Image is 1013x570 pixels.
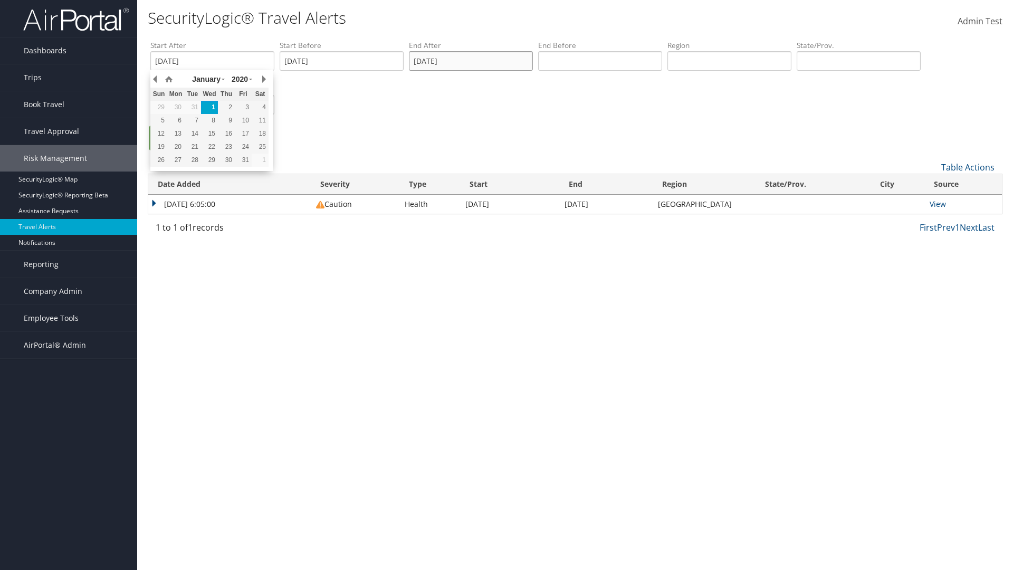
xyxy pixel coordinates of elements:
img: airportal-logo.png [23,7,129,32]
span: 1 [188,222,193,233]
span: Admin Test [958,15,1002,27]
div: 21 [184,142,201,151]
th: Date Added: activate to sort column ascending [148,174,311,195]
div: 31 [235,155,252,165]
label: Start Before [280,40,404,51]
td: [DATE] [460,195,559,214]
span: Trips [24,64,42,91]
td: Health [399,195,460,214]
label: End After [409,40,533,51]
th: Tue [184,88,201,101]
a: Last [978,222,995,233]
span: AirPortal® Admin [24,332,86,358]
div: 25 [252,142,269,151]
div: 31 [184,102,201,112]
div: 8 [201,116,218,125]
span: Travel Approval [24,118,79,145]
a: First [920,222,937,233]
div: 9 [218,116,235,125]
span: Company Admin [24,278,82,305]
span: January [192,75,221,83]
div: 29 [201,155,218,165]
div: 24 [235,142,252,151]
a: View [930,199,946,209]
div: 6 [167,116,184,125]
div: 4 [252,102,269,112]
th: Wed [201,88,218,101]
div: 27 [167,155,184,165]
div: 28 [184,155,201,165]
div: 30 [218,155,235,165]
th: Source: activate to sort column ascending [924,174,1002,195]
span: Dashboards [24,37,66,64]
div: 11 [252,116,269,125]
div: 1 [252,155,269,165]
th: Type: activate to sort column ascending [399,174,460,195]
div: 19 [150,142,167,151]
div: 23 [218,142,235,151]
th: Severity: activate to sort column ascending [311,174,399,195]
th: Fri [235,88,252,101]
td: [GEOGRAPHIC_DATA] [653,195,755,214]
div: 3 [235,102,252,112]
label: End Before [538,40,662,51]
div: 22 [201,142,218,151]
div: 12 [150,129,167,138]
span: Employee Tools [24,305,79,331]
a: Next [960,222,978,233]
a: 1 [955,222,960,233]
div: 18 [252,129,269,138]
a: Admin Test [958,5,1002,38]
div: 13 [167,129,184,138]
div: 5 [150,116,167,125]
a: Search [149,126,200,150]
th: Thu [218,88,235,101]
div: 14 [184,129,201,138]
th: Sun [150,88,167,101]
span: Risk Management [24,145,87,172]
th: Mon [167,88,184,101]
div: 29 [150,102,167,112]
th: Region: activate to sort column ascending [653,174,755,195]
span: Book Travel [24,91,64,118]
td: Caution [311,195,399,214]
img: alert-flat-solid-caution.png [316,201,324,209]
th: End: activate to sort column ascending [559,174,653,195]
th: Sat [252,88,269,101]
td: [DATE] 6:05:00 [148,195,311,214]
h1: SecurityLogic® Travel Alerts [148,7,718,29]
span: Reporting [24,251,59,278]
div: 30 [167,102,184,112]
label: Start After [150,40,274,51]
label: State/Prov. [797,40,921,51]
div: 10 [235,116,252,125]
div: 17 [235,129,252,138]
div: 26 [150,155,167,165]
span: 2020 [232,75,248,83]
div: 16 [218,129,235,138]
div: 15 [201,129,218,138]
div: 1 to 1 of records [156,221,353,239]
div: 20 [167,142,184,151]
a: Table Actions [941,161,995,173]
td: [DATE] [559,195,653,214]
th: Start: activate to sort column ascending [460,174,559,195]
div: 2 [218,102,235,112]
a: Prev [937,222,955,233]
div: 7 [184,116,201,125]
th: City: activate to sort column ascending [871,174,924,195]
th: State/Prov.: activate to sort column ascending [756,174,871,195]
label: Region [667,40,791,51]
div: 1 [201,102,218,112]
